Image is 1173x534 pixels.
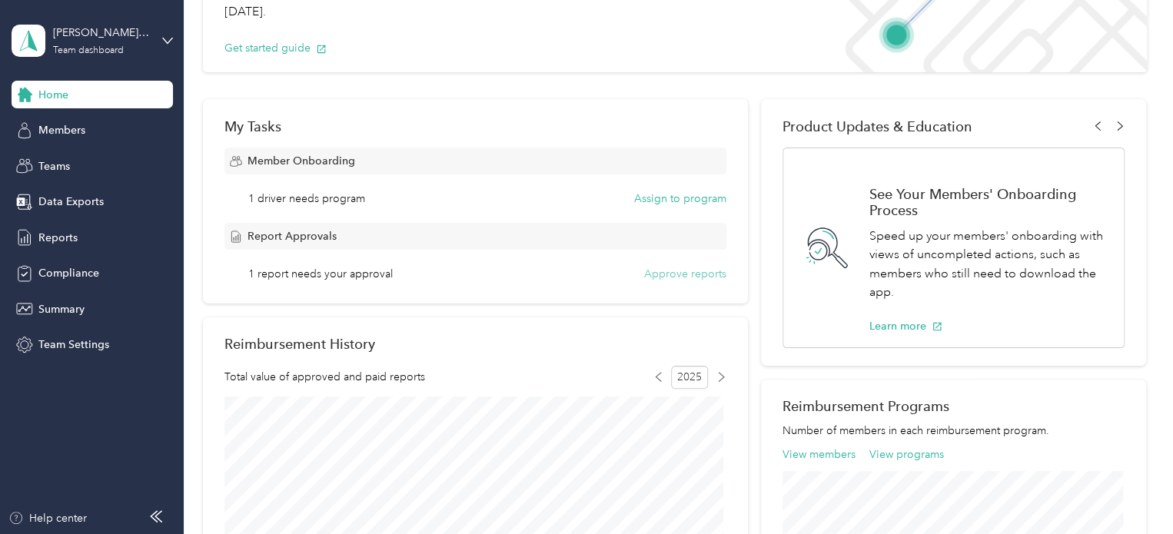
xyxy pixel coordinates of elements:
span: 1 report needs your approval [248,266,393,282]
button: Get started guide [224,40,327,56]
span: Member Onboarding [248,153,355,169]
span: Product Updates & Education [783,118,972,134]
span: 1 driver needs program [248,191,365,207]
span: Report Approvals [248,228,337,244]
span: Team Settings [38,337,109,353]
span: Compliance [38,265,99,281]
span: 2025 [671,366,708,389]
span: Total value of approved and paid reports [224,369,425,385]
h2: Reimbursement History [224,336,375,352]
div: Team dashboard [53,46,124,55]
span: Data Exports [38,194,104,210]
p: Speed up your members' onboarding with views of uncompleted actions, such as members who still ne... [869,227,1108,302]
button: View programs [869,446,944,463]
h1: See Your Members' Onboarding Process [869,186,1108,218]
p: Number of members in each reimbursement program. [783,423,1125,439]
div: [PERSON_NAME][EMAIL_ADDRESS][PERSON_NAME][DOMAIN_NAME] [53,25,149,41]
span: Summary [38,301,85,317]
div: My Tasks [224,118,726,134]
iframe: Everlance-gr Chat Button Frame [1087,448,1173,534]
button: View members [783,446,856,463]
button: Learn more [869,318,942,334]
span: Teams [38,158,70,174]
span: Reports [38,230,78,246]
button: Help center [8,510,87,526]
span: Members [38,122,85,138]
h2: Reimbursement Programs [783,398,1125,414]
button: Assign to program [634,191,726,207]
span: Home [38,87,68,103]
button: Approve reports [644,266,726,282]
